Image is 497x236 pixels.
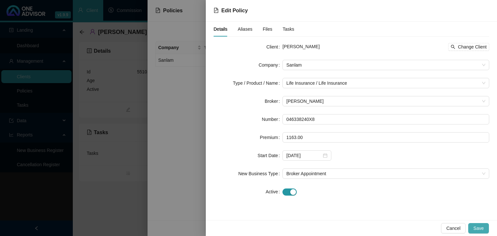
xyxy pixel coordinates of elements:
button: Save [468,223,489,233]
span: Life Insurance / Life Insurance [286,78,485,88]
label: Client [266,42,282,52]
input: Select date [286,152,322,159]
label: Type / Product / Name [233,78,282,88]
label: Broker [265,96,282,106]
button: Change Client [448,43,489,51]
span: Files [263,27,272,31]
span: search [451,45,455,49]
span: [PERSON_NAME] [282,44,320,49]
label: New Business Type [238,168,282,179]
span: Edit Policy [221,8,248,13]
label: Active [266,187,282,197]
span: Save [473,225,484,232]
span: Gavin Smith [286,96,485,106]
span: Broker Appointment [286,169,485,178]
span: Aliases [238,27,252,31]
button: Cancel [441,223,466,233]
span: Change Client [458,43,487,50]
span: Cancel [446,225,460,232]
label: Start Date [258,150,282,161]
label: Number [262,114,282,124]
label: Company [259,60,282,70]
span: file-text [214,8,219,13]
span: Details [214,27,227,31]
span: Sanlam [286,60,485,70]
span: Tasks [283,27,294,31]
label: Premium [260,132,282,143]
